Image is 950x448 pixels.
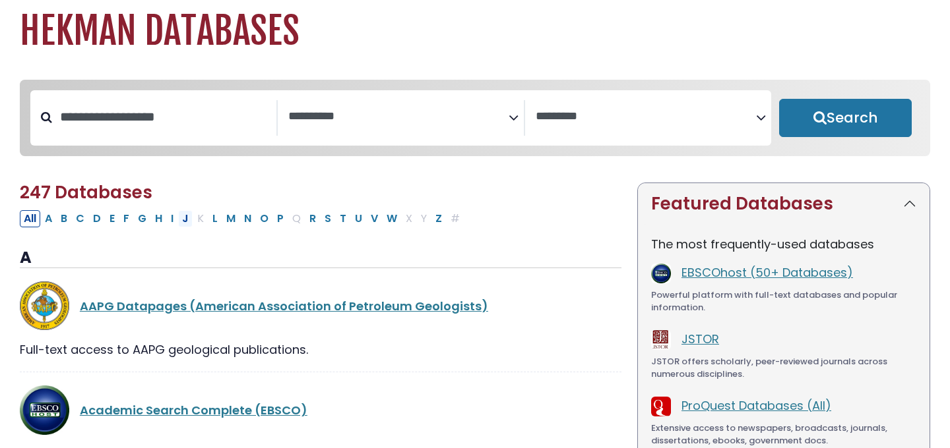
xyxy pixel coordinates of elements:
button: Filter Results R [305,210,320,227]
div: Powerful platform with full-text databases and popular information. [651,289,916,314]
a: AAPG Datapages (American Association of Petroleum Geologists) [80,298,488,314]
button: Filter Results F [119,210,133,227]
a: ProQuest Databases (All) [681,397,831,414]
nav: Search filters [20,80,930,156]
button: Filter Results C [72,210,88,227]
a: JSTOR [681,331,719,347]
button: Filter Results V [367,210,382,227]
button: Filter Results S [321,210,335,227]
button: Filter Results P [273,210,288,227]
button: Filter Results E [106,210,119,227]
button: Filter Results I [167,210,177,227]
button: Submit for Search Results [779,99,912,137]
div: Extensive access to newspapers, broadcasts, journals, dissertations, ebooks, government docs. [651,422,916,447]
button: Featured Databases [638,183,930,225]
button: Filter Results D [89,210,105,227]
h3: A [20,248,621,268]
button: Filter Results G [134,210,150,227]
h1: Hekman Databases [20,9,930,53]
button: Filter Results A [41,210,56,227]
textarea: Search [536,110,756,124]
a: EBSCOhost (50+ Databases) [681,264,853,281]
textarea: Search [288,110,509,124]
span: 247 Databases [20,181,152,204]
button: Filter Results T [336,210,350,227]
p: The most frequently-used databases [651,235,916,253]
button: Filter Results U [351,210,366,227]
button: Filter Results M [222,210,239,227]
button: Filter Results J [178,210,193,227]
a: Academic Search Complete (EBSCO) [80,402,307,418]
button: Filter Results O [256,210,272,227]
button: Filter Results N [240,210,255,227]
button: All [20,210,40,227]
button: Filter Results L [208,210,222,227]
div: Alpha-list to filter by first letter of database name [20,210,465,226]
div: JSTOR offers scholarly, peer-reviewed journals across numerous disciplines. [651,355,916,381]
div: Full-text access to AAPG geological publications. [20,341,621,358]
input: Search database by title or keyword [52,106,276,128]
button: Filter Results H [151,210,166,227]
button: Filter Results Z [431,210,446,227]
button: Filter Results W [383,210,401,227]
button: Filter Results B [57,210,71,227]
